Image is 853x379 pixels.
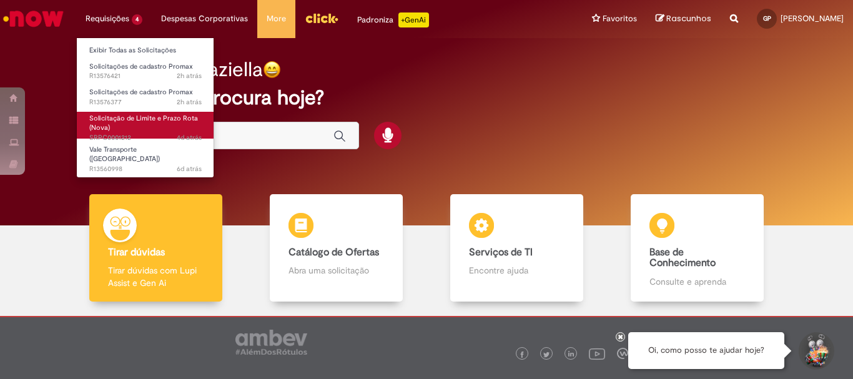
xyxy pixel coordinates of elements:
[66,194,246,302] a: Tirar dúvidas Tirar dúvidas com Lupi Assist e Gen Ai
[86,12,129,25] span: Requisições
[177,133,202,142] time: 25/09/2025 16:26:15
[568,351,574,358] img: logo_footer_linkedin.png
[656,13,711,25] a: Rascunhos
[797,332,834,370] button: Iniciar Conversa de Suporte
[469,264,564,277] p: Encontre ajuda
[89,114,198,133] span: Solicitação de Limite e Prazo Rota (Nova)
[177,164,202,174] time: 23/09/2025 19:24:58
[288,246,379,258] b: Catálogo de Ofertas
[288,264,383,277] p: Abra uma solicitação
[89,133,202,143] span: SRPC0001212
[108,246,165,258] b: Tirar dúvidas
[177,71,202,81] span: 2h atrás
[177,164,202,174] span: 6d atrás
[235,330,307,355] img: logo_footer_ambev_rotulo_gray.png
[649,246,716,270] b: Base de Conhecimento
[89,145,160,164] span: Vale Transporte ([GEOGRAPHIC_DATA])
[177,97,202,107] time: 29/09/2025 11:55:09
[77,60,214,83] a: Aberto R13576421 : Solicitações de cadastro Promax
[398,12,429,27] p: +GenAi
[305,9,338,27] img: click_logo_yellow_360x200.png
[77,143,214,170] a: Aberto R13560998 : Vale Transporte (VT)
[649,275,744,288] p: Consulte e aprenda
[589,345,605,362] img: logo_footer_youtube.png
[77,86,214,109] a: Aberto R13576377 : Solicitações de cadastro Promax
[617,348,628,359] img: logo_footer_workplace.png
[603,12,637,25] span: Favoritos
[357,12,429,27] div: Padroniza
[1,6,66,31] img: ServiceNow
[76,37,214,178] ul: Requisições
[89,97,202,107] span: R13576377
[246,194,426,302] a: Catálogo de Ofertas Abra uma solicitação
[161,12,248,25] span: Despesas Corporativas
[77,112,214,139] a: Aberto SRPC0001212 : Solicitação de Limite e Prazo Rota (Nova)
[607,194,787,302] a: Base de Conhecimento Consulte e aprenda
[77,44,214,57] a: Exibir Todas as Solicitações
[89,87,193,97] span: Solicitações de cadastro Promax
[426,194,607,302] a: Serviços de TI Encontre ajuda
[763,14,771,22] span: GP
[89,62,193,71] span: Solicitações de cadastro Promax
[543,352,550,358] img: logo_footer_twitter.png
[781,13,844,24] span: [PERSON_NAME]
[666,12,711,24] span: Rascunhos
[519,352,525,358] img: logo_footer_facebook.png
[108,264,203,289] p: Tirar dúvidas com Lupi Assist e Gen Ai
[89,87,764,109] h2: O que você procura hoje?
[263,61,281,79] img: happy-face.png
[267,12,286,25] span: More
[628,332,784,369] div: Oi, como posso te ajudar hoje?
[89,164,202,174] span: R13560998
[177,133,202,142] span: 4d atrás
[89,71,202,81] span: R13576421
[469,246,533,258] b: Serviços de TI
[177,97,202,107] span: 2h atrás
[132,14,142,25] span: 4
[177,71,202,81] time: 29/09/2025 12:02:38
